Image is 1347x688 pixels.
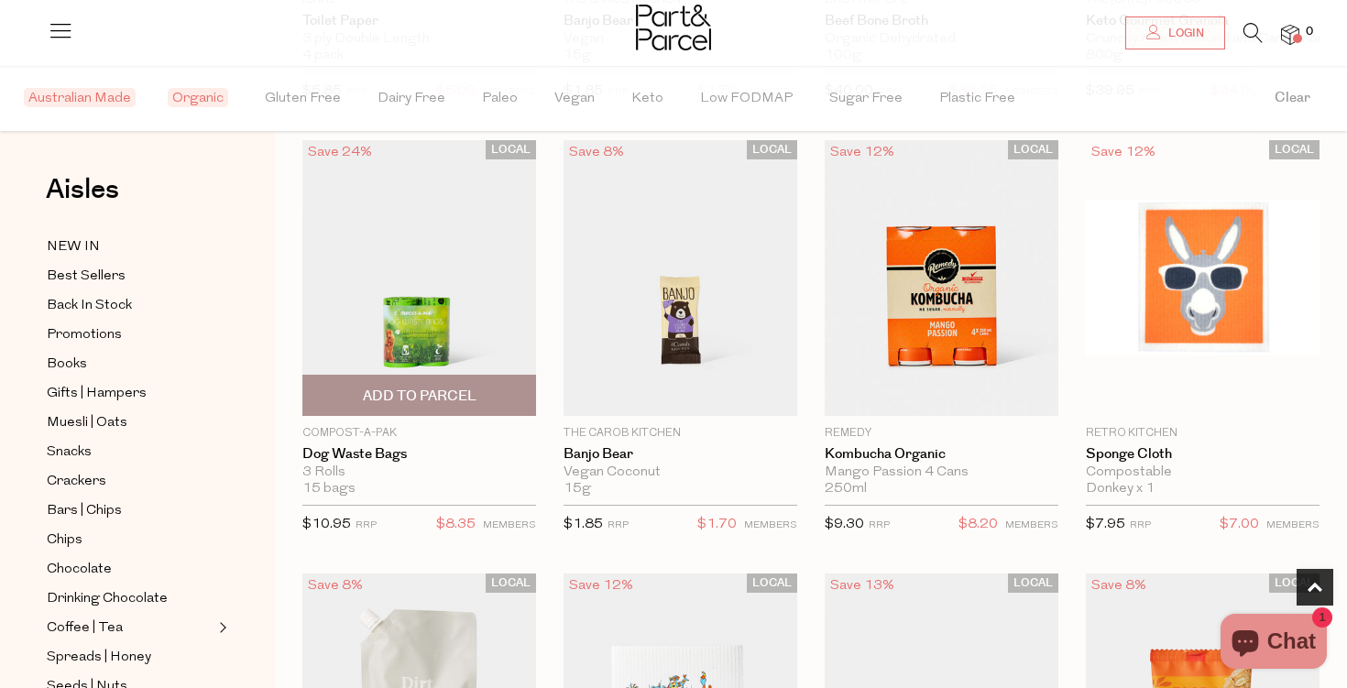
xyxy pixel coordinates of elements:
p: The Carob Kitchen [564,425,797,442]
span: Chocolate [47,559,112,581]
span: Crackers [47,471,106,493]
span: LOCAL [1008,573,1058,593]
span: Sugar Free [829,67,903,131]
inbox-online-store-chat: Shopify online store chat [1215,614,1332,673]
span: Organic [168,88,228,107]
span: LOCAL [486,140,536,159]
span: $8.20 [958,513,998,537]
span: $9.30 [825,518,864,531]
span: Gifts | Hampers [47,383,147,405]
div: 3 Rolls [302,464,536,481]
div: Compostable [1086,464,1320,481]
div: Mango Passion 4 Cans [825,464,1058,481]
a: Drinking Chocolate [47,587,214,610]
div: Save 24% [302,140,378,165]
a: Kombucha Organic [825,446,1058,463]
span: Low FODMAP [700,67,793,131]
div: Save 8% [564,140,630,165]
span: Chips [47,530,82,551]
span: $7.00 [1220,513,1259,537]
span: $10.95 [302,518,351,531]
span: Gluten Free [265,67,341,131]
span: 0 [1301,24,1318,40]
a: NEW IN [47,235,214,258]
div: Vegan Coconut [564,464,797,481]
a: Aisles [46,176,119,222]
img: Kombucha Organic [825,140,1058,416]
span: Spreads | Honey [47,647,151,669]
a: Best Sellers [47,265,214,288]
span: Best Sellers [47,266,126,288]
span: Books [47,354,87,376]
small: MEMBERS [744,520,797,530]
span: Muesli | Oats [47,412,127,434]
a: Chips [47,529,214,551]
a: Dog Waste Bags [302,446,536,463]
span: Promotions [47,324,122,346]
div: Save 13% [825,573,900,598]
span: Add To Parcel [363,387,476,406]
div: Save 8% [1086,573,1152,598]
img: Part&Parcel [636,5,711,50]
span: $7.95 [1086,518,1125,531]
span: Coffee | Tea [47,617,123,639]
span: $8.35 [436,513,476,537]
div: Save 12% [564,573,639,598]
span: LOCAL [486,573,536,593]
a: Promotions [47,323,214,346]
span: Back In Stock [47,295,132,317]
a: Bars | Chips [47,499,214,522]
span: Drinking Chocolate [47,588,168,610]
div: Save 12% [825,140,900,165]
span: LOCAL [1269,573,1320,593]
div: Save 12% [1086,140,1161,165]
a: Books [47,353,214,376]
span: $1.85 [564,518,603,531]
span: Snacks [47,442,92,464]
a: Banjo Bear [564,446,797,463]
span: Vegan [554,67,595,131]
span: NEW IN [47,236,100,258]
small: RRP [608,520,629,530]
span: Australian Made [24,88,136,107]
span: Bars | Chips [47,500,122,522]
span: LOCAL [747,140,797,159]
span: Aisles [46,169,119,210]
span: Plastic Free [939,67,1015,131]
div: Save 8% [302,573,368,598]
img: Banjo Bear [564,140,797,416]
button: Clear filter by Filter [1238,66,1347,131]
small: MEMBERS [1005,520,1058,530]
img: Sponge Cloth [1086,200,1320,355]
button: Add To Parcel [302,375,536,416]
span: 15 bags [302,481,356,497]
span: 250ml [825,481,867,497]
span: LOCAL [1269,140,1320,159]
small: RRP [869,520,890,530]
a: Gifts | Hampers [47,382,214,405]
span: 15g [564,481,591,497]
span: Paleo [482,67,518,131]
span: LOCAL [747,573,797,593]
span: LOCAL [1008,140,1058,159]
span: Login [1164,26,1204,41]
span: Keto [631,67,663,131]
a: Login [1125,16,1225,49]
span: Donkey x 1 [1086,481,1155,497]
small: RRP [356,520,377,530]
a: Chocolate [47,558,214,581]
p: Compost-A-Pak [302,425,536,442]
span: Dairy Free [378,67,445,131]
p: Retro Kitchen [1086,425,1320,442]
a: Back In Stock [47,294,214,317]
img: Dog Waste Bags [302,140,536,416]
a: Muesli | Oats [47,411,214,434]
a: Snacks [47,441,214,464]
a: Coffee | Tea [47,617,214,639]
small: MEMBERS [483,520,536,530]
small: MEMBERS [1266,520,1320,530]
a: Sponge Cloth [1086,446,1320,463]
a: 0 [1281,25,1299,44]
small: RRP [1130,520,1151,530]
span: $1.70 [697,513,737,537]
